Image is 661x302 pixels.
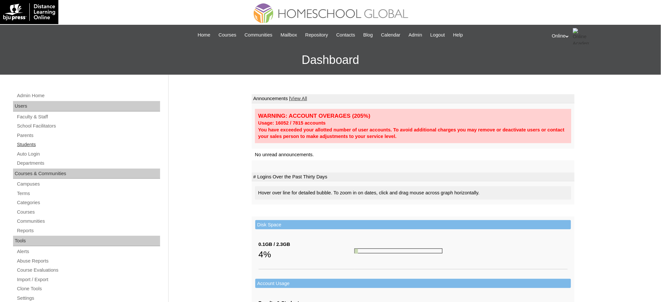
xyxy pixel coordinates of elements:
a: Faculty & Staff [16,113,160,121]
img: logo-white.png [3,3,55,21]
a: Parents [16,131,160,140]
a: Contacts [333,31,358,39]
a: Departments [16,159,160,167]
a: School Facilitators [16,122,160,130]
img: Online Academy [573,28,589,44]
td: Announcements | [252,94,575,103]
a: Communities [241,31,276,39]
a: Mailbox [278,31,301,39]
a: Courses [215,31,240,39]
a: Clone Tools [16,285,160,293]
a: Calendar [378,31,404,39]
span: Admin [409,31,422,39]
span: Contacts [336,31,355,39]
div: WARNING: ACCOUNT OVERAGES (205%) [258,112,568,120]
span: Repository [305,31,328,39]
td: No unread announcements. [252,149,575,161]
a: Logout [427,31,448,39]
td: Account Usage [255,279,571,288]
a: Abuse Reports [16,257,160,265]
a: Terms [16,189,160,198]
span: Courses [218,31,236,39]
div: Tools [13,236,160,246]
a: Alerts [16,248,160,256]
a: Courses [16,208,160,216]
div: 0.1GB / 2.3GB [259,241,354,248]
a: View All [291,96,307,101]
a: Students [16,141,160,149]
div: You have exceeded your allotted number of user accounts. To avoid additional charges you may remo... [258,127,568,140]
a: Help [450,31,466,39]
a: Home [194,31,214,39]
a: Repository [302,31,331,39]
span: Blog [363,31,373,39]
a: Auto Login [16,150,160,158]
span: Home [198,31,210,39]
a: Course Evaluations [16,266,160,274]
strong: Usage: 16052 / 7815 accounts [258,120,326,126]
span: Calendar [381,31,400,39]
span: Communities [245,31,273,39]
a: Import / Export [16,276,160,284]
a: Admin Home [16,92,160,100]
a: Blog [360,31,376,39]
a: Communities [16,217,160,225]
div: Hover over line for detailed bubble. To zoom in on dates, click and drag mouse across graph horiz... [255,186,571,200]
a: Reports [16,227,160,235]
a: Categories [16,199,160,207]
h3: Dashboard [3,45,658,75]
div: 4% [259,248,354,261]
div: Online [552,28,655,44]
span: Help [453,31,463,39]
div: Courses & Communities [13,169,160,179]
a: Admin [405,31,426,39]
span: Logout [430,31,445,39]
a: Campuses [16,180,160,188]
td: Disk Space [255,220,571,230]
td: # Logins Over the Past Thirty Days [252,173,575,182]
div: Users [13,101,160,112]
span: Mailbox [281,31,297,39]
